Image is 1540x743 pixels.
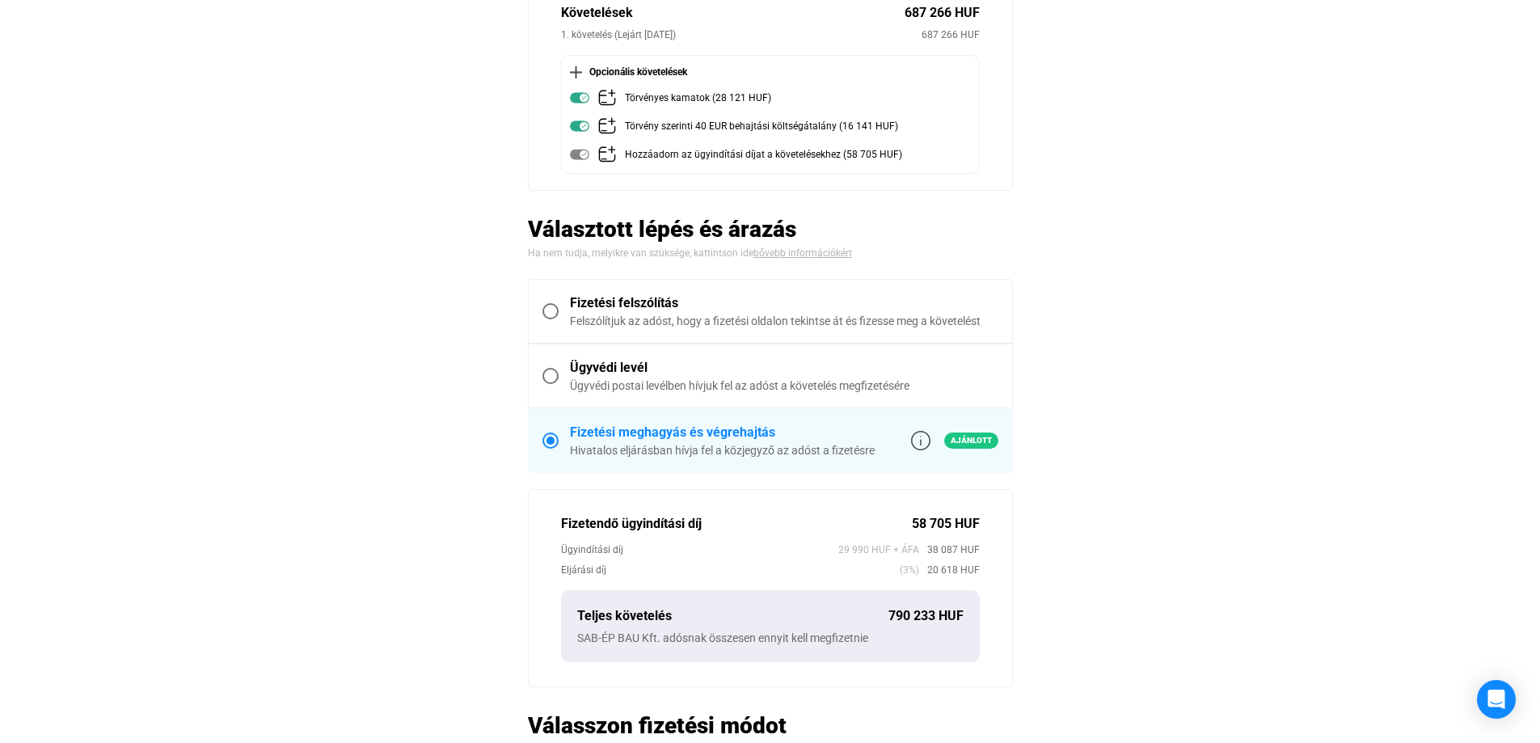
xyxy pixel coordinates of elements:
[570,145,589,164] img: toggle-on-disabled
[900,562,919,578] span: (3%)
[570,442,875,458] div: Hivatalos eljárásban hívja fel a közjegyző az adóst a fizetésre
[570,423,875,442] div: Fizetési meghagyás és végrehajtás
[944,433,998,449] span: Ajánlott
[570,378,998,394] div: Ügyvédi postai levélben hívjuk fel az adóst a követelés megfizetésére
[561,514,912,534] div: Fizetendő ügyindítási díj
[911,431,930,450] img: info-grey-outline
[597,145,617,164] img: add-claim
[561,3,905,23] div: Követelések
[528,711,1013,740] h2: Válasszon fizetési módot
[561,542,838,558] div: Ügyindítási díj
[625,116,898,137] div: Törvény szerinti 40 EUR behajtási költségátalány (16 141 HUF)
[528,247,753,259] span: Ha nem tudja, melyikre van szüksége, kattintson ide
[911,431,998,450] a: info-grey-outlineAjánlott
[570,66,582,78] img: plus-black
[570,293,998,313] div: Fizetési felszólítás
[570,313,998,329] div: Felszólítjuk az adóst, hogy a fizetési oldalon tekintse át és fizesse meg a követelést
[561,562,900,578] div: Eljárási díj
[570,358,998,378] div: Ügyvédi levél
[570,116,589,136] img: toggle-on
[625,88,771,108] div: Törvényes kamatok (28 121 HUF)
[753,247,852,259] a: bővebb információkért
[888,606,964,626] div: 790 233 HUF
[577,630,964,646] div: SAB-ÉP BAU Kft. adósnak összesen ennyit kell megfizetnie
[838,542,919,558] span: 29 990 HUF + ÁFA
[597,116,617,136] img: add-claim
[597,88,617,108] img: add-claim
[570,88,589,108] img: toggle-on
[561,27,922,43] div: 1. követelés (Lejárt [DATE])
[912,514,980,534] div: 58 705 HUF
[570,64,971,80] div: Opcionális követelések
[1477,680,1516,719] div: Open Intercom Messenger
[625,145,902,165] div: Hozzáadom az ügyindítási díjat a követelésekhez (58 705 HUF)
[905,3,980,23] div: 687 266 HUF
[577,606,888,626] div: Teljes követelés
[922,27,980,43] div: 687 266 HUF
[919,562,980,578] span: 20 618 HUF
[528,215,1013,243] h2: Választott lépés és árazás
[919,542,980,558] span: 38 087 HUF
